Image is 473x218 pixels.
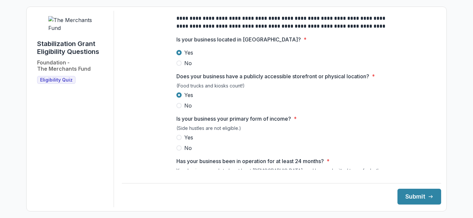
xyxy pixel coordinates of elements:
h2: Foundation - The Merchants Fund [37,60,91,72]
span: Eligibility Quiz [40,77,73,83]
span: Yes [184,133,193,141]
span: Yes [184,91,193,99]
span: No [184,102,192,109]
span: No [184,59,192,67]
div: (Food trucks and kiosks count!) [176,83,387,91]
p: Has your business been in operation for at least 24 months? [176,157,324,165]
span: No [184,144,192,152]
div: Your business needs to be at least [DEMOGRAPHIC_DATA], and have submitted taxes for both 2023 and... [176,168,387,182]
p: Is your business located in [GEOGRAPHIC_DATA]? [176,36,301,43]
span: Yes [184,49,193,57]
h1: Stabilization Grant Eligibility Questions [37,40,108,56]
p: Does your business have a publicly accessible storefront or physical location? [176,72,369,80]
img: The Merchants Fund [48,16,98,32]
p: Is your business your primary form of income? [176,115,291,123]
div: (Side hustles are not eligible.) [176,125,387,133]
button: Submit [397,189,441,205]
